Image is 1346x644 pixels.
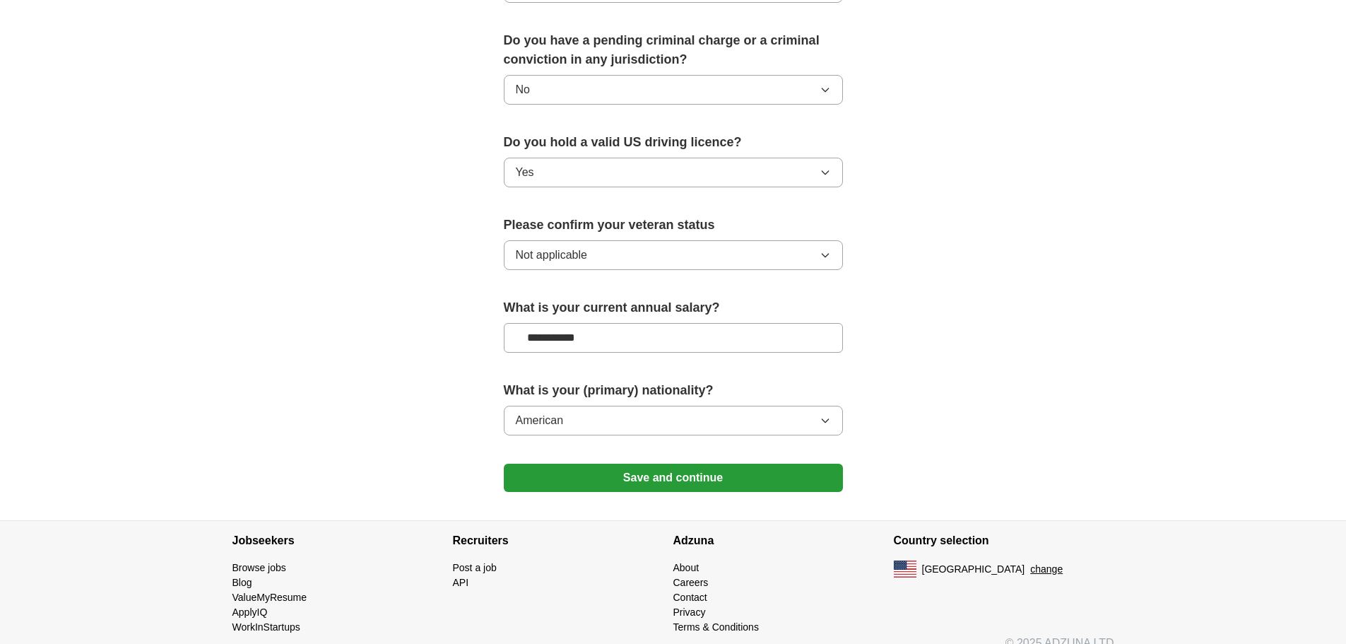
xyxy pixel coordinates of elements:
span: Yes [516,164,534,181]
label: What is your current annual salary? [504,298,843,317]
a: Blog [232,577,252,588]
span: [GEOGRAPHIC_DATA] [922,562,1025,577]
label: What is your (primary) nationality? [504,381,843,400]
a: ValueMyResume [232,592,307,603]
button: Save and continue [504,464,843,492]
label: Do you hold a valid US driving licence? [504,133,843,152]
a: ApplyIQ [232,607,268,618]
a: Careers [673,577,709,588]
a: WorkInStartups [232,621,300,633]
button: American [504,406,843,435]
button: change [1030,562,1063,577]
span: American [516,412,564,429]
span: No [516,81,530,98]
a: Post a job [453,562,497,573]
button: No [504,75,843,105]
a: About [673,562,699,573]
label: Please confirm your veteran status [504,216,843,235]
button: Yes [504,158,843,187]
label: Do you have a pending criminal charge or a criminal conviction in any jurisdiction? [504,31,843,69]
a: Privacy [673,607,706,618]
img: US flag [894,561,916,578]
button: Not applicable [504,240,843,270]
a: Terms & Conditions [673,621,759,633]
a: Browse jobs [232,562,286,573]
a: API [453,577,469,588]
a: Contact [673,592,707,603]
span: Not applicable [516,247,587,264]
h4: Country selection [894,521,1114,561]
